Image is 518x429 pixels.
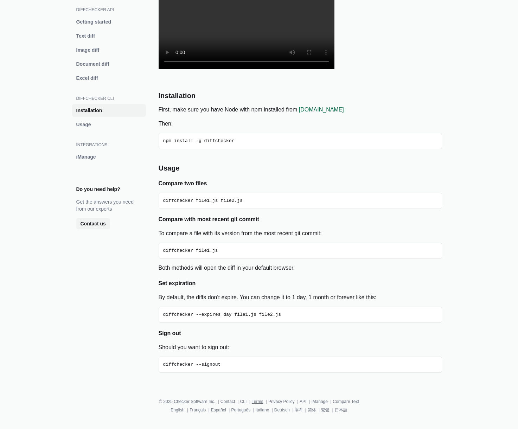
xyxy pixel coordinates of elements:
a: Privacy Policy [268,399,295,404]
p: Both methods will open the diff in your default browser. [159,263,442,273]
span: Excel diff [75,75,143,82]
a: Usage [72,118,146,131]
span: Installation [75,107,143,114]
a: Compare Text [333,399,359,404]
a: Español [211,408,226,412]
h2: Installation [159,91,442,101]
h3: Compare two files [159,179,442,188]
a: 简体 [308,408,316,412]
a: Italiano [256,408,269,412]
p: To compare a file with its version from the most recent git commit: [159,229,442,238]
span: iManage [75,153,143,160]
a: Getting started [72,15,146,28]
p: First, make sure you have Node with npm installed from [159,105,442,115]
h3: Sign out [159,328,442,338]
a: Português [231,408,250,412]
p: Should you want to sign out: [159,342,442,352]
a: CLI [240,399,247,404]
a: iManage [312,399,328,404]
code: npm install -g diffchecker [163,138,235,143]
a: English [171,408,184,412]
a: Français [190,408,206,412]
span: Usage [75,121,143,128]
a: iManage [72,151,146,163]
code: diffchecker --signout [163,362,221,367]
a: Terms [252,399,263,404]
a: 日本語 [335,408,347,412]
a: Excel diff [72,72,146,84]
a: 繁體 [321,408,330,412]
code: diffchecker file1.js file2.js [163,198,243,203]
a: Contact us [76,218,110,229]
div: Do you need help? [76,186,120,193]
li: © 2025 Checker Software Inc. [159,398,220,405]
a: Contact [220,399,235,404]
span: Contact us [79,220,107,227]
a: हिन्दी [295,408,302,412]
a: Image diff [72,44,146,56]
a: Document diff [72,58,146,70]
h3: diffchecker api [76,7,142,13]
span: Getting started [75,18,143,25]
h3: Compare with most recent git commit [159,214,442,224]
a: API [300,399,306,404]
p: Then: [159,119,442,129]
span: Text diff [75,32,143,39]
p: By default, the diffs don't expire. You can change it to 1 day, 1 month or forever like this: [159,293,442,302]
h2: Usage [159,163,442,173]
code: diffchecker file1.js [163,248,218,253]
a: Deutsch [274,408,290,412]
h3: integrations [76,142,142,148]
a: Text diff [72,30,146,42]
span: Document diff [75,60,143,68]
a: Installation [72,104,146,117]
a: [DOMAIN_NAME] [299,107,344,113]
div: Get the answers you need from our experts [76,198,142,212]
h3: diffchecker cli [76,96,142,101]
h3: Set expiration [159,278,442,288]
span: Image diff [75,46,143,53]
code: diffchecker --expires day file1.js file2.js [163,312,281,317]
